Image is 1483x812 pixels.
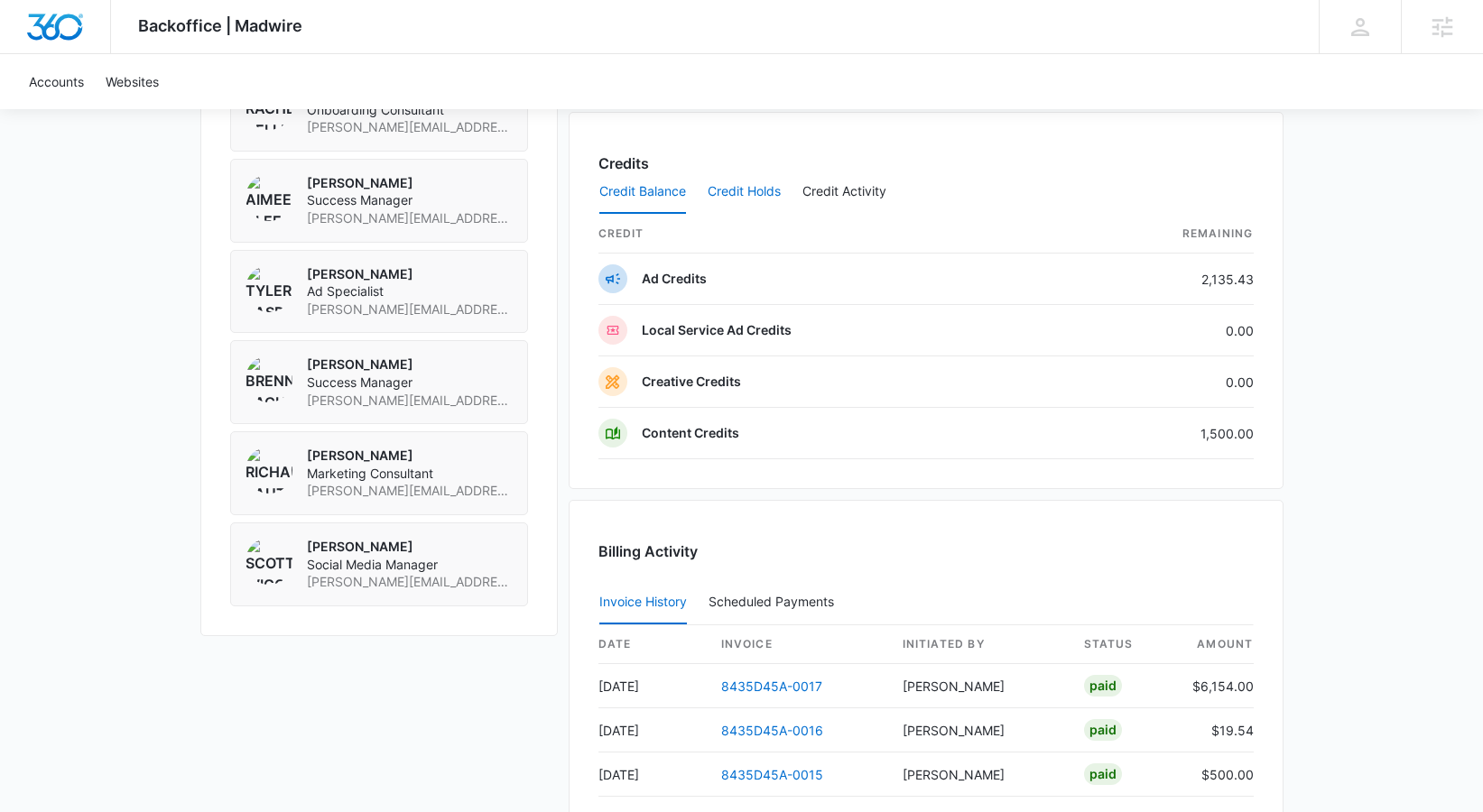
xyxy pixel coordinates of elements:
[598,152,649,174] h3: Credits
[307,191,513,209] span: Success Manager
[598,625,707,664] th: date
[642,424,739,442] p: Content Credits
[598,664,707,708] td: [DATE]
[708,171,781,214] button: Credit Holds
[598,708,707,752] td: [DATE]
[1178,752,1254,797] td: $500.00
[307,300,513,318] span: [PERSON_NAME][EMAIL_ADDRESS][PERSON_NAME][DOMAIN_NAME]
[642,373,741,391] p: Creative Credits
[888,625,1070,664] th: Initiated By
[307,101,513,119] span: Onboarding Consultant
[1062,408,1254,459] td: 1,500.00
[95,54,170,109] a: Websites
[888,664,1070,708] td: [PERSON_NAME]
[138,16,302,35] span: Backoffice | Madwire
[307,118,513,136] span: [PERSON_NAME][EMAIL_ADDRESS][PERSON_NAME][DOMAIN_NAME]
[307,447,513,465] p: [PERSON_NAME]
[707,625,888,664] th: invoice
[709,595,841,608] div: Scheduled Payments
[599,581,687,624] button: Invoice History
[599,171,686,214] button: Credit Balance
[1084,763,1122,785] div: Paid
[721,723,823,738] a: 8435D45A-0016
[307,538,513,556] p: [PERSON_NAME]
[307,465,513,483] span: Marketing Consultant
[1178,664,1254,708] td: $6,154.00
[307,209,513,227] span: [PERSON_NAME][EMAIL_ADDRESS][PERSON_NAME][DOMAIN_NAME]
[246,174,292,221] img: Aimee Lee
[1062,215,1254,254] th: Remaining
[246,265,292,312] img: Tyler Rasdon
[246,447,292,494] img: Richard Sauter
[642,270,707,288] p: Ad Credits
[307,392,513,410] span: [PERSON_NAME][EMAIL_ADDRESS][PERSON_NAME][DOMAIN_NAME]
[246,355,292,402] img: Brennan Rachman
[888,708,1070,752] td: [PERSON_NAME]
[721,767,823,782] a: 8435D45A-0015
[307,265,513,283] p: [PERSON_NAME]
[1084,675,1122,697] div: Paid
[598,215,1062,254] th: credit
[307,355,513,374] p: [PERSON_NAME]
[598,540,1254,562] h3: Billing Activity
[598,752,707,797] td: [DATE]
[1062,305,1254,356] td: 0.00
[246,538,292,585] img: Scottlyn Wiggins
[721,678,822,694] a: 8435D45A-0017
[1178,625,1254,664] th: amount
[1178,708,1254,752] td: $19.54
[307,556,513,574] span: Social Media Manager
[307,482,513,500] span: [PERSON_NAME][EMAIL_ADDRESS][PERSON_NAME][DOMAIN_NAME]
[1070,625,1178,664] th: status
[1084,719,1122,741] div: Paid
[802,171,886,214] button: Credit Activity
[307,374,513,392] span: Success Manager
[307,174,513,192] p: [PERSON_NAME]
[307,573,513,591] span: [PERSON_NAME][EMAIL_ADDRESS][DOMAIN_NAME]
[642,321,792,339] p: Local Service Ad Credits
[18,54,95,109] a: Accounts
[888,752,1070,797] td: [PERSON_NAME]
[1062,254,1254,305] td: 2,135.43
[307,282,513,300] span: Ad Specialist
[1062,356,1254,408] td: 0.00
